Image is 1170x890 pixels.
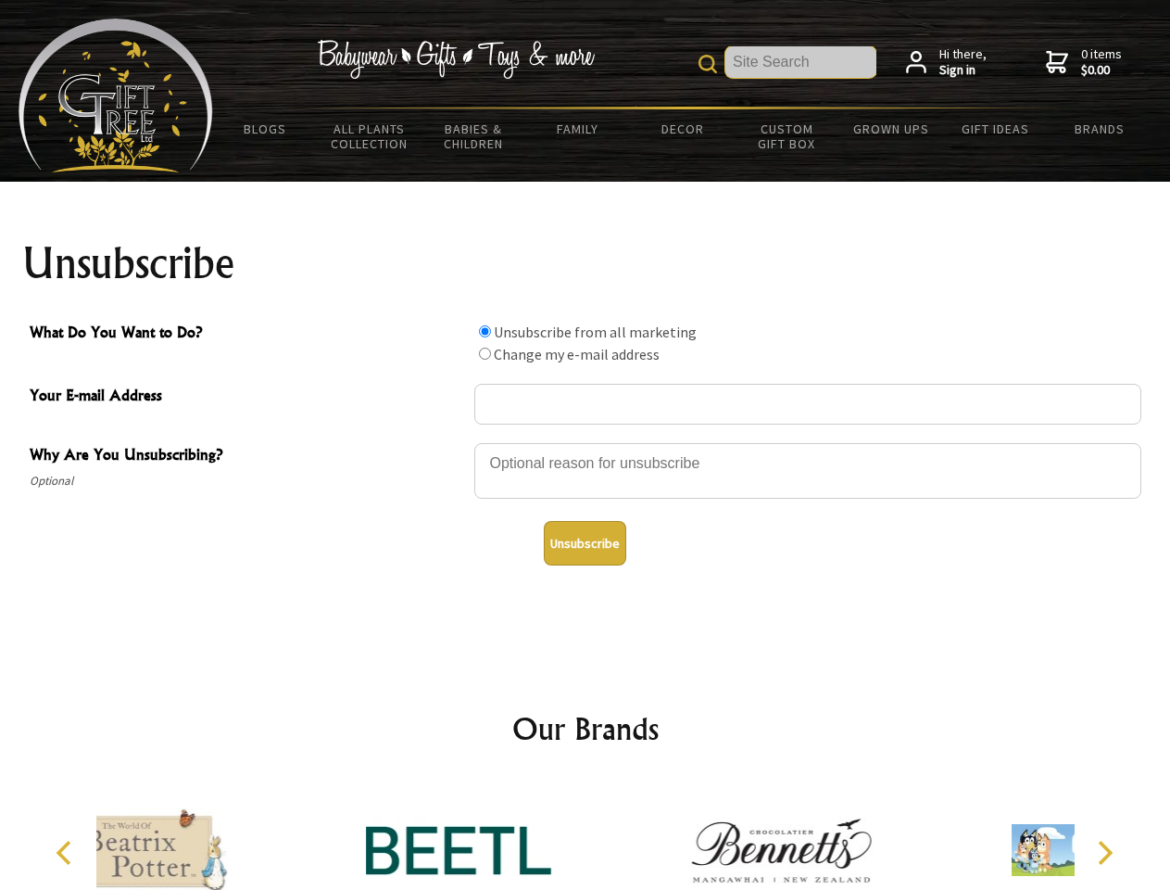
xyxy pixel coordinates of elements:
[1048,109,1152,148] a: Brands
[318,109,422,163] a: All Plants Collection
[474,443,1141,499] textarea: Why Are You Unsubscribing?
[630,109,735,148] a: Decor
[494,345,660,363] label: Change my e-mail address
[30,470,465,492] span: Optional
[735,109,839,163] a: Custom Gift Box
[1081,45,1122,79] span: 0 items
[479,348,491,360] input: What Do You Want to Do?
[30,321,465,348] span: What Do You Want to Do?
[479,325,491,337] input: What Do You Want to Do?
[19,19,213,172] img: Babyware - Gifts - Toys and more...
[939,46,987,79] span: Hi there,
[22,241,1149,286] h1: Unsubscribe
[474,384,1141,425] input: Your E-mail Address
[838,109,943,148] a: Grown Ups
[725,46,876,78] input: Site Search
[421,109,526,163] a: Babies & Children
[943,109,1048,148] a: Gift Ideas
[698,55,717,73] img: product search
[30,443,465,470] span: Why Are You Unsubscribing?
[46,833,87,873] button: Previous
[30,384,465,411] span: Your E-mail Address
[526,109,631,148] a: Family
[494,323,697,341] label: Unsubscribe from all marketing
[1084,833,1125,873] button: Next
[317,40,595,79] img: Babywear - Gifts - Toys & more
[1046,46,1122,79] a: 0 items$0.00
[37,706,1134,751] h2: Our Brands
[906,46,987,79] a: Hi there,Sign in
[213,109,318,148] a: BLOGS
[1081,62,1122,79] strong: $0.00
[939,62,987,79] strong: Sign in
[544,521,626,566] button: Unsubscribe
